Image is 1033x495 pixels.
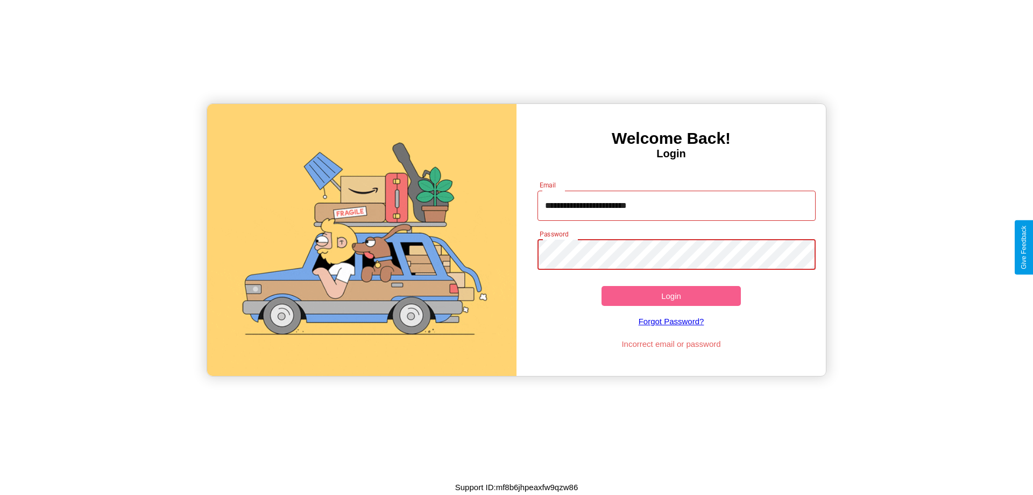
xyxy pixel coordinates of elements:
[532,306,811,337] a: Forgot Password?
[207,104,516,376] img: gif
[516,129,826,148] h3: Welcome Back!
[516,148,826,160] h4: Login
[540,180,556,190] label: Email
[1020,226,1028,269] div: Give Feedback
[540,229,568,239] label: Password
[602,286,741,306] button: Login
[455,480,578,494] p: Support ID: mf8b6jhpeaxfw9qzw86
[532,337,811,351] p: Incorrect email or password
